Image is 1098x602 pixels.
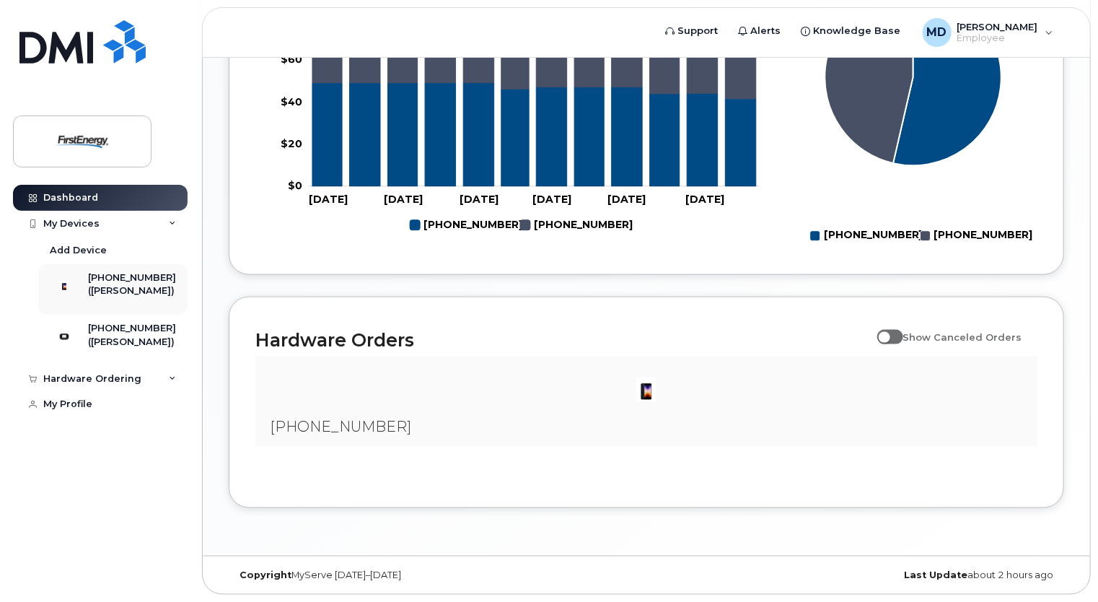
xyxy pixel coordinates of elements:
span: Support [678,24,719,38]
span: [PERSON_NAME] [957,21,1038,32]
input: Show Canceled Orders [877,323,889,335]
tspan: [DATE] [460,193,499,206]
iframe: Messenger Launcher [1035,539,1087,591]
div: McCartney, David M [913,18,1063,47]
g: Legend [810,224,1033,248]
tspan: [DATE] [309,193,348,206]
a: Knowledge Base [791,17,911,45]
div: about 2 hours ago [786,570,1064,581]
div: MyServe [DATE]–[DATE] [229,570,507,581]
tspan: [DATE] [384,193,423,206]
g: Legend [410,214,633,237]
h2: Hardware Orders [255,329,870,351]
tspan: $20 [281,137,302,150]
g: 330-603-2524 [312,83,757,187]
strong: Copyright [240,570,291,580]
tspan: [DATE] [686,193,725,206]
tspan: [DATE] [607,193,646,206]
tspan: $60 [281,53,302,66]
a: Support [656,17,729,45]
tspan: $40 [281,95,302,108]
span: Knowledge Base [814,24,901,38]
tspan: $0 [288,180,302,193]
a: Alerts [729,17,791,45]
span: Employee [957,32,1038,44]
strong: Last Update [904,570,967,580]
g: 330-472-7409 [520,214,633,237]
span: Show Canceled Orders [903,331,1022,343]
tspan: [DATE] [532,193,571,206]
img: image20231002-3703462-1angbar.jpeg [632,375,661,404]
span: [PHONE_NUMBER] [270,418,411,435]
g: 330-603-2524 [410,214,522,237]
span: Alerts [751,24,781,38]
span: MD [927,24,947,41]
